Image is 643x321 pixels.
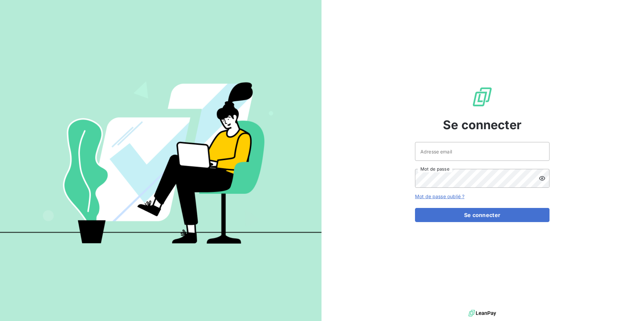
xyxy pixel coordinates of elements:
[468,308,496,318] img: logo
[415,142,550,161] input: placeholder
[471,86,493,108] img: Logo LeanPay
[415,208,550,222] button: Se connecter
[415,193,464,199] a: Mot de passe oublié ?
[443,116,522,134] span: Se connecter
